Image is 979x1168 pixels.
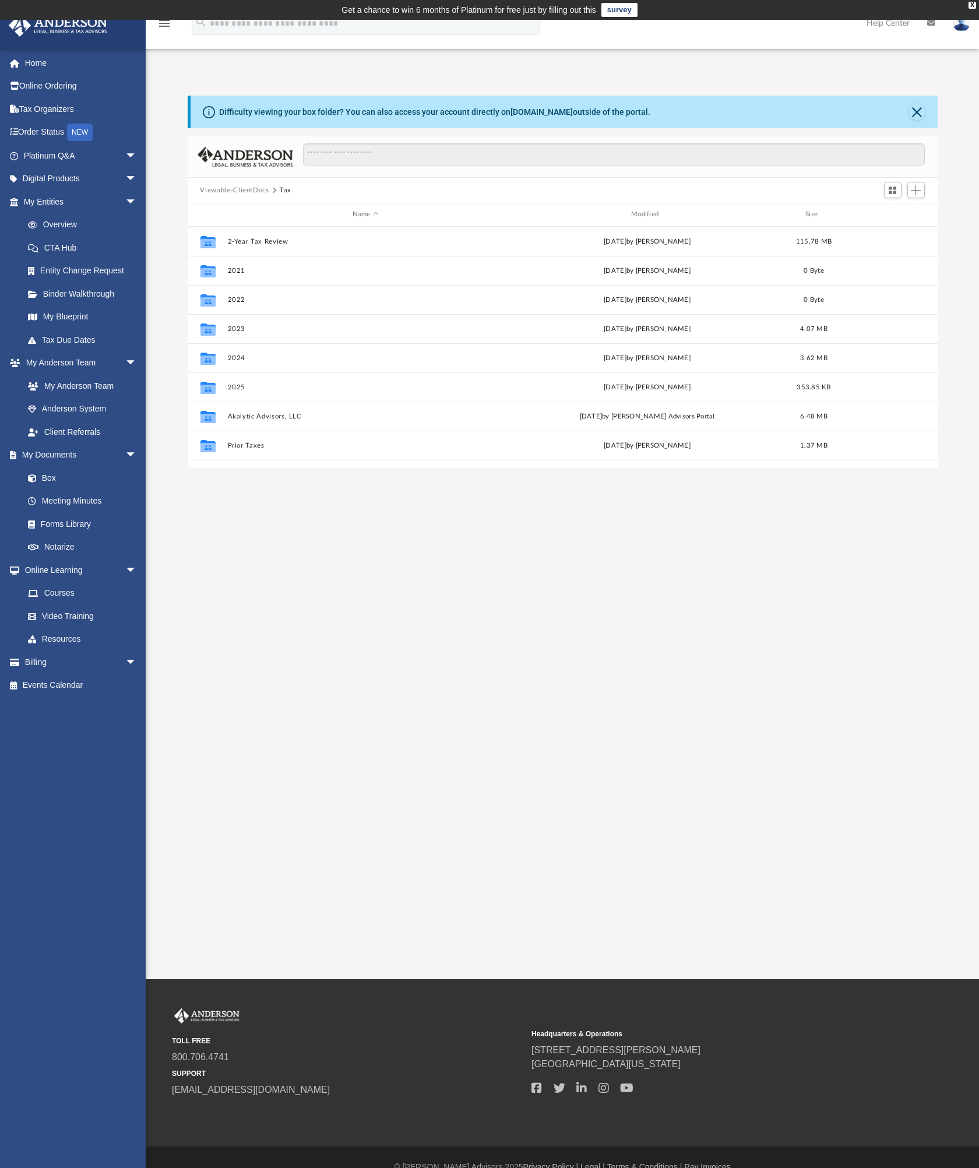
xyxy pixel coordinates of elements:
i: menu [157,16,171,30]
small: TOLL FREE [172,1036,523,1046]
img: Anderson Advisors Platinum Portal [172,1008,242,1023]
a: Meeting Minutes [16,490,149,513]
div: NEW [67,124,93,141]
a: [GEOGRAPHIC_DATA][US_STATE] [531,1059,681,1069]
a: Overview [16,213,154,237]
a: menu [157,22,171,30]
button: Switch to Grid View [884,182,901,198]
a: Digital Productsarrow_drop_down [8,167,154,191]
a: Forms Library [16,512,143,536]
i: search [195,16,207,29]
div: [DATE] by [PERSON_NAME] [509,382,785,392]
a: CTA Hub [16,236,154,259]
div: [DATE] by [PERSON_NAME] Advisors Portal [509,411,785,421]
a: Client Referrals [16,420,149,444]
div: close [969,2,976,9]
a: [STREET_ADDRESS][PERSON_NAME] [531,1045,700,1055]
div: [DATE] by [PERSON_NAME] [509,323,785,334]
a: [EMAIL_ADDRESS][DOMAIN_NAME] [172,1085,330,1095]
a: Platinum Q&Aarrow_drop_down [8,144,154,167]
span: arrow_drop_down [125,650,149,674]
input: Search files and folders [303,143,924,166]
a: My Entitiesarrow_drop_down [8,190,154,213]
a: Home [8,51,154,75]
button: 2-Year Tax Review [227,238,503,245]
a: Tax Organizers [8,97,154,121]
small: Headquarters & Operations [531,1029,883,1039]
span: 115.78 MB [795,238,831,244]
button: Tax [280,185,291,196]
span: arrow_drop_down [125,144,149,168]
small: SUPPORT [172,1068,523,1079]
span: arrow_drop_down [125,167,149,191]
a: Box [16,466,143,490]
span: 4.07 MB [800,325,827,332]
a: Courses [16,582,149,605]
a: Events Calendar [8,674,154,697]
a: Anderson System [16,397,149,421]
span: 0 Byte [804,267,824,273]
div: Name [227,209,503,220]
button: 2025 [227,384,503,391]
span: 3.62 MB [800,354,827,361]
button: Akalytic Advisors, LLC [227,413,503,420]
button: 2024 [227,354,503,362]
div: Modified [509,209,786,220]
span: arrow_drop_down [125,351,149,375]
a: Entity Change Request [16,259,154,283]
div: [DATE] by [PERSON_NAME] [509,236,785,247]
span: 353.85 KB [797,384,830,390]
button: 2022 [227,296,503,304]
a: Resources [16,628,149,651]
span: arrow_drop_down [125,558,149,582]
a: Notarize [16,536,149,559]
div: Difficulty viewing your box folder? You can also access your account directly on outside of the p... [219,106,650,118]
a: My Anderson Team [16,374,143,397]
a: Video Training [16,604,143,628]
div: [DATE] by [PERSON_NAME] [509,265,785,276]
a: Tax Due Dates [16,328,154,351]
a: My Documentsarrow_drop_down [8,444,149,467]
a: Online Learningarrow_drop_down [8,558,149,582]
button: Viewable-ClientDocs [200,185,269,196]
div: [DATE] by [PERSON_NAME] [509,353,785,363]
div: Get a chance to win 6 months of Platinum for free just by filling out this [341,3,596,17]
span: 1.37 MB [800,442,827,448]
button: 2021 [227,267,503,275]
div: id [192,209,221,220]
a: My Anderson Teamarrow_drop_down [8,351,149,375]
a: Billingarrow_drop_down [8,650,154,674]
a: Order StatusNEW [8,121,154,145]
div: Size [790,209,837,220]
span: arrow_drop_down [125,444,149,467]
button: Prior Taxes [227,442,503,449]
img: User Pic [953,15,970,31]
img: Anderson Advisors Platinum Portal [5,14,111,37]
a: Binder Walkthrough [16,282,154,305]
a: [DOMAIN_NAME] [510,107,573,117]
span: arrow_drop_down [125,190,149,214]
span: 6.48 MB [800,413,827,419]
a: survey [601,3,638,17]
a: Online Ordering [8,75,154,98]
a: 800.706.4741 [172,1052,229,1062]
button: Close [909,104,925,120]
a: My Blueprint [16,305,149,329]
button: 2023 [227,325,503,333]
div: [DATE] by [PERSON_NAME] [509,294,785,305]
span: 0 Byte [804,296,824,302]
button: Add [907,182,925,198]
div: id [842,209,924,220]
div: grid [188,227,938,468]
div: [DATE] by [PERSON_NAME] [509,440,785,451]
